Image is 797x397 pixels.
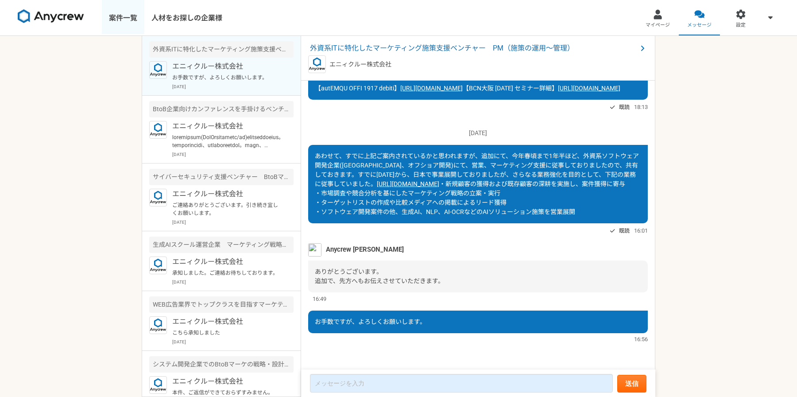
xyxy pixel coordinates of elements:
button: 送信 [617,375,646,393]
img: logo_text_blue_01.png [149,121,167,139]
p: [DATE] [308,128,648,138]
div: システム開発企業でのBtoBマーケの戦略・設計や実務までをリードできる人材を募集 [149,356,294,373]
div: サイバーセキュリティ支援ベンチャー BtoBマーケティング [149,169,294,185]
span: 設定 [736,22,746,29]
img: logo_text_blue_01.png [149,316,167,334]
div: 外資系ITに特化したマーケティング施策支援ベンチャー PM（施策の運用〜管理） [149,41,294,58]
span: 既読 [619,102,630,113]
img: logo_text_blue_01.png [149,257,167,274]
span: あわせて、すでに上記ご案内されているかと思われますが、追加にて、今年春頃まで1年半ほど、外資系ソフトウェア開発企業([GEOGRAPHIC_DATA]、オフショア開発)にて、営業、マーケティング... [315,152,639,187]
p: 承知しました。ご連絡お待ちしております。 [172,269,282,277]
span: 16:49 [313,295,326,303]
img: logo_text_blue_01.png [149,61,167,79]
p: [DATE] [172,219,294,226]
span: 16:01 [634,226,648,235]
p: [DATE] [172,83,294,90]
p: [DATE] [172,279,294,285]
p: エニィクルー株式会社 [329,60,391,69]
div: WEB広告業界でトップクラスを目指すマーケティングベンチャー 経営企画 [149,296,294,313]
span: ・新規顧客の獲得および既存顧客の深耕を実施し、案件獲得に寄与 ・市場調査や競合分析を基にしたマーケティング戦略の立案・実行 ・ターゲットリストの作成や比較メディアへの掲載によるリード獲得 ・ソフ... [315,180,625,215]
p: エニィクルー株式会社 [172,121,282,132]
a: [URL][DOMAIN_NAME] [377,180,439,187]
p: エニィクルー株式会社 [172,189,282,199]
a: [URL][DOMAIN_NAME] [400,85,463,92]
p: エニィクルー株式会社 [172,376,282,387]
p: エニィクルー株式会社 [172,316,282,327]
span: お手数ですが、よろしくお願いします。 [315,318,426,325]
span: 既読 [619,226,630,236]
span: 18:13 [634,103,648,111]
span: メッセージ [687,22,712,29]
p: ご連絡ありがとうございます。引き続き宜しくお願いします。 [172,201,282,217]
p: お手数ですが、よろしくお願いします。 [172,74,282,82]
p: こちら承知しました [172,329,282,337]
a: [URL][DOMAIN_NAME] [558,85,620,92]
p: エニィクルー株式会社 [172,257,282,267]
img: logo_text_blue_01.png [149,376,167,394]
span: ありがとうございます。 追加で、先方へもお伝えさせていただきます。 [315,268,444,284]
span: マイページ [646,22,670,29]
img: logo_text_blue_01.png [149,189,167,206]
span: Anycrew [PERSON_NAME] [326,245,404,254]
p: エニィクルー株式会社 [172,61,282,72]
p: loremipsum(DolOrsitametc/ad)elitseddoeius。temporincidi、utlaboreetdol。magn、aliquaenimadmini。 venia... [172,133,282,149]
span: 【BCN大阪 [DATE] セミナー詳細】 [463,85,558,92]
span: 16:56 [634,335,648,343]
img: logo_text_blue_01.png [308,55,326,73]
span: 外資系ITに特化したマーケティング施策支援ベンチャー PM（施策の運用〜管理） [310,43,637,54]
img: %E3%83%95%E3%82%9A%E3%83%AD%E3%83%95%E3%82%A3%E3%83%BC%E3%83%AB%E7%94%BB%E5%83%8F%E3%81%AE%E3%82%... [308,243,321,257]
img: 8DqYSo04kwAAAAASUVORK5CYII= [18,9,84,23]
p: [DATE] [172,151,294,158]
div: BtoB企業向けカンファレンスを手掛けるベンチャーでの新規事業開発責任者を募集 [149,101,294,117]
div: 生成AIスクール運営企業 マーケティング戦略ディレクター [149,237,294,253]
p: [DATE] [172,339,294,345]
